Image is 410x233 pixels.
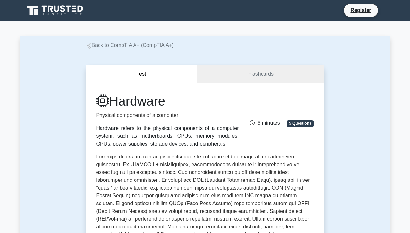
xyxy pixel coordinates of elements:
[250,120,280,126] span: 5 minutes
[96,93,239,109] h1: Hardware
[86,65,197,83] button: Test
[96,124,239,148] div: Hardware refers to the physical components of a computer system, such as motherboards, CPUs, memo...
[346,6,375,14] a: Register
[287,120,314,127] span: 5 Questions
[86,42,174,48] a: Back to CompTIA A+ (CompTIA A+)
[197,65,324,83] a: Flashcards
[96,111,239,119] p: Physical components of a computer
